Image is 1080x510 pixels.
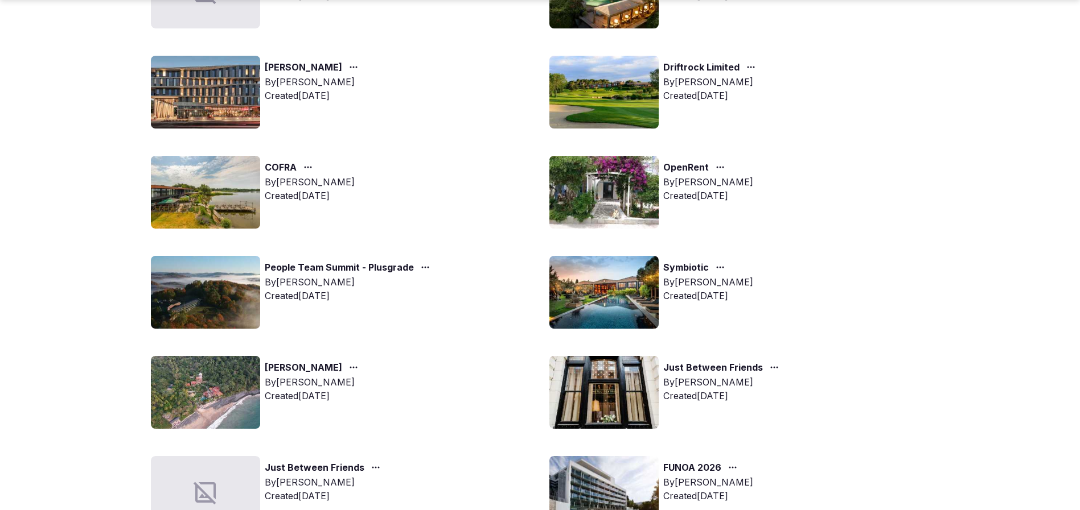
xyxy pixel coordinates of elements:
div: By [PERSON_NAME] [663,75,760,89]
div: Created [DATE] [265,189,355,202]
div: By [PERSON_NAME] [265,475,385,489]
div: By [PERSON_NAME] [663,475,753,489]
div: Created [DATE] [265,89,363,102]
img: Top retreat image for the retreat: OpenRent [549,156,659,229]
div: Created [DATE] [663,189,753,202]
a: Just Between Friends [663,360,763,375]
div: Created [DATE] [265,389,363,403]
a: [PERSON_NAME] [265,360,342,375]
div: Created [DATE] [663,89,760,102]
div: By [PERSON_NAME] [265,375,363,389]
a: [PERSON_NAME] [265,60,342,75]
img: Top retreat image for the retreat: Just Between Friends [549,356,659,429]
a: People Team Summit - Plusgrade [265,260,414,275]
div: Created [DATE] [265,489,385,503]
div: Created [DATE] [663,389,783,403]
img: Top retreat image for the retreat: Driftrock Limited [549,56,659,128]
img: Top retreat image for the retreat: Nam Nidhan Khalsa [151,356,260,429]
img: Top retreat image for the retreat: COFRA [151,156,260,229]
div: Created [DATE] [663,289,753,302]
div: Created [DATE] [663,489,753,503]
img: Top retreat image for the retreat: Marit Lloyd [151,56,260,128]
a: Symbiotic [663,260,709,275]
div: By [PERSON_NAME] [265,275,434,289]
div: By [PERSON_NAME] [663,375,783,389]
div: By [PERSON_NAME] [663,275,753,289]
a: OpenRent [663,160,709,175]
img: Top retreat image for the retreat: People Team Summit - Plusgrade [151,256,260,329]
a: COFRA [265,160,297,175]
div: By [PERSON_NAME] [663,175,753,189]
a: Driftrock Limited [663,60,740,75]
div: Created [DATE] [265,289,434,302]
img: Top retreat image for the retreat: Symbiotic [549,256,659,329]
div: By [PERSON_NAME] [265,75,363,89]
div: By [PERSON_NAME] [265,175,355,189]
a: Just Between Friends [265,461,364,475]
a: FUNOA 2026 [663,461,721,475]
